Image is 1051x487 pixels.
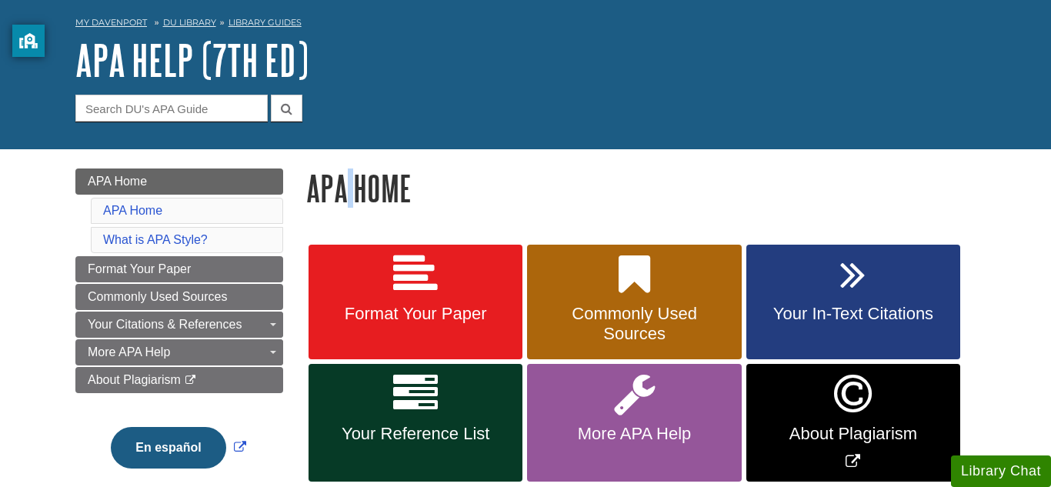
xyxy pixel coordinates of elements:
[88,318,242,331] span: Your Citations & References
[951,455,1051,487] button: Library Chat
[75,36,309,84] a: APA Help (7th Ed)
[75,168,283,195] a: APA Home
[229,17,302,28] a: Library Guides
[88,175,147,188] span: APA Home
[88,262,191,275] span: Format Your Paper
[320,424,511,444] span: Your Reference List
[309,364,522,482] a: Your Reference List
[75,16,147,29] a: My Davenport
[107,441,249,454] a: Link opens in new window
[527,245,741,360] a: Commonly Used Sources
[75,339,283,365] a: More APA Help
[75,312,283,338] a: Your Citations & References
[306,168,976,208] h1: APA Home
[746,245,960,360] a: Your In-Text Citations
[746,364,960,482] a: Link opens in new window
[758,424,949,444] span: About Plagiarism
[320,304,511,324] span: Format Your Paper
[75,95,268,122] input: Search DU's APA Guide
[88,290,227,303] span: Commonly Used Sources
[75,284,283,310] a: Commonly Used Sources
[88,345,170,359] span: More APA Help
[111,427,225,469] button: En español
[163,17,216,28] a: DU Library
[309,245,522,360] a: Format Your Paper
[75,367,283,393] a: About Plagiarism
[103,233,208,246] a: What is APA Style?
[12,25,45,57] button: privacy banner
[75,256,283,282] a: Format Your Paper
[539,424,729,444] span: More APA Help
[758,304,949,324] span: Your In-Text Citations
[539,304,729,344] span: Commonly Used Sources
[75,12,976,37] nav: breadcrumb
[88,373,181,386] span: About Plagiarism
[103,204,162,217] a: APA Home
[184,375,197,385] i: This link opens in a new window
[527,364,741,482] a: More APA Help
